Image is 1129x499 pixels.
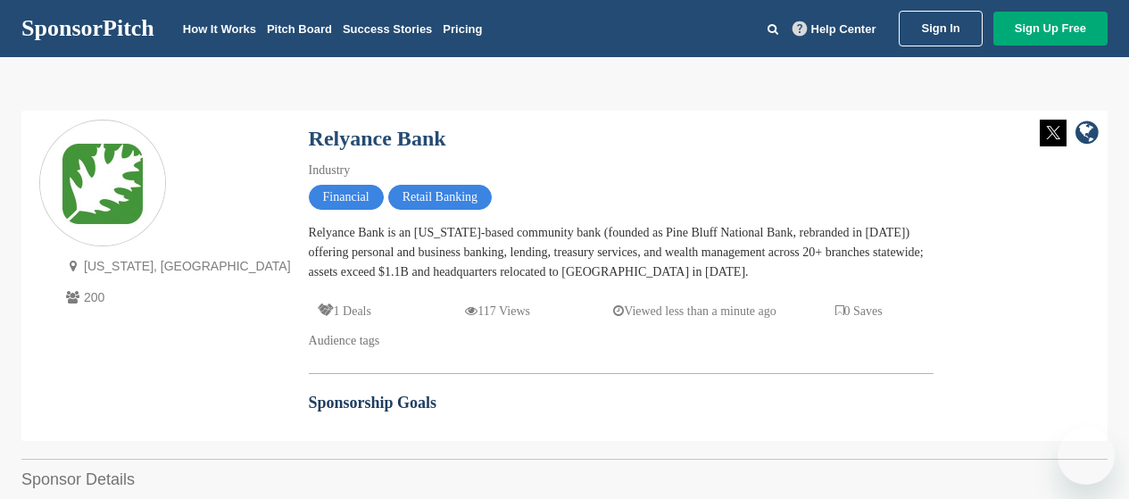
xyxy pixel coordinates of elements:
[309,161,934,180] div: Industry
[309,331,934,351] div: Audience tags
[443,22,482,36] a: Pricing
[835,300,883,322] p: 0 Saves
[343,22,432,36] a: Success Stories
[309,391,934,415] h2: Sponsorship Goals
[388,185,492,210] span: Retail Banking
[21,17,154,40] a: SponsorPitch
[309,223,934,282] div: Relyance Bank is an [US_STATE]-based community bank (founded as Pine Bluff National Bank, rebrand...
[1040,120,1067,146] img: Twitter white
[789,19,880,39] a: Help Center
[183,22,256,36] a: How It Works
[613,300,776,322] p: Viewed less than a minute ago
[21,468,1108,492] h2: Sponsor Details
[899,11,982,46] a: Sign In
[309,127,446,150] a: Relyance Bank
[62,255,291,278] p: [US_STATE], [GEOGRAPHIC_DATA]
[465,300,530,322] p: 117 Views
[1075,120,1099,149] a: company link
[309,185,384,210] span: Financial
[62,287,291,309] p: 200
[1058,428,1115,485] iframe: Button to launch messaging window
[318,300,371,322] p: 1 Deals
[267,22,332,36] a: Pitch Board
[993,12,1108,46] a: Sign Up Free
[40,121,165,246] img: Sponsorpitch & Relyance Bank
